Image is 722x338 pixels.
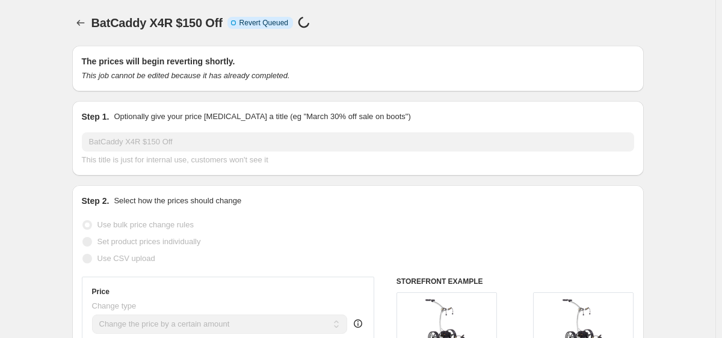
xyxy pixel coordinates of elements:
h2: Step 1. [82,111,110,123]
span: Set product prices individually [97,237,201,246]
input: 30% off holiday sale [82,132,634,152]
h3: Price [92,287,110,297]
p: Select how the prices should change [114,195,241,207]
h2: Step 2. [82,195,110,207]
h6: STOREFRONT EXAMPLE [396,277,634,286]
div: help [352,318,364,330]
span: This title is just for internal use, customers won't see it [82,155,268,164]
button: Price change jobs [72,14,89,31]
span: Change type [92,301,137,310]
p: Optionally give your price [MEDICAL_DATA] a title (eg "March 30% off sale on boots") [114,111,410,123]
i: This job cannot be edited because it has already completed. [82,71,290,80]
span: Use bulk price change rules [97,220,194,229]
span: Revert Queued [239,18,288,28]
span: Use CSV upload [97,254,155,263]
h2: The prices will begin reverting shortly. [82,55,634,67]
span: BatCaddy X4R $150 Off [91,16,223,29]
